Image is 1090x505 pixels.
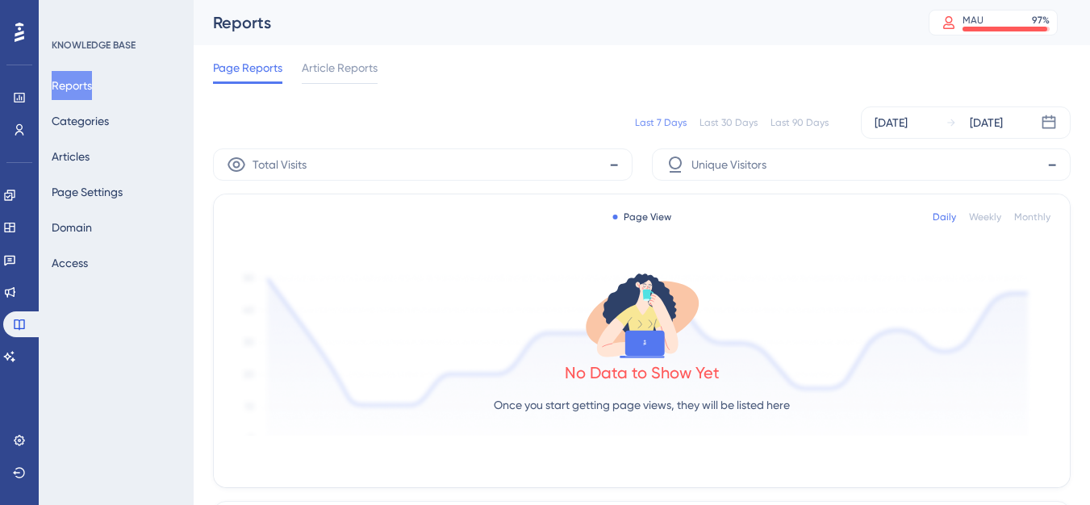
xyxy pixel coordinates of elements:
span: - [1047,152,1057,177]
div: Weekly [969,211,1001,223]
button: Articles [52,142,90,171]
button: Reports [52,71,92,100]
span: - [609,152,619,177]
span: Unique Visitors [691,155,766,174]
div: Reports [213,11,888,34]
div: Last 7 Days [635,116,687,129]
div: Page View [612,211,671,223]
div: [DATE] [970,113,1003,132]
button: Page Settings [52,177,123,207]
div: Monthly [1014,211,1050,223]
button: Access [52,248,88,278]
div: No Data to Show Yet [565,361,720,384]
div: 97 % [1032,14,1050,27]
span: Total Visits [253,155,307,174]
span: Article Reports [302,58,378,77]
div: KNOWLEDGE BASE [52,39,136,52]
div: Last 30 Days [700,116,758,129]
span: Page Reports [213,58,282,77]
p: Once you start getting page views, they will be listed here [494,395,790,415]
div: [DATE] [875,113,908,132]
button: Categories [52,106,109,136]
div: Daily [933,211,956,223]
button: Domain [52,213,92,242]
div: Last 90 Days [771,116,829,129]
div: MAU [963,14,984,27]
